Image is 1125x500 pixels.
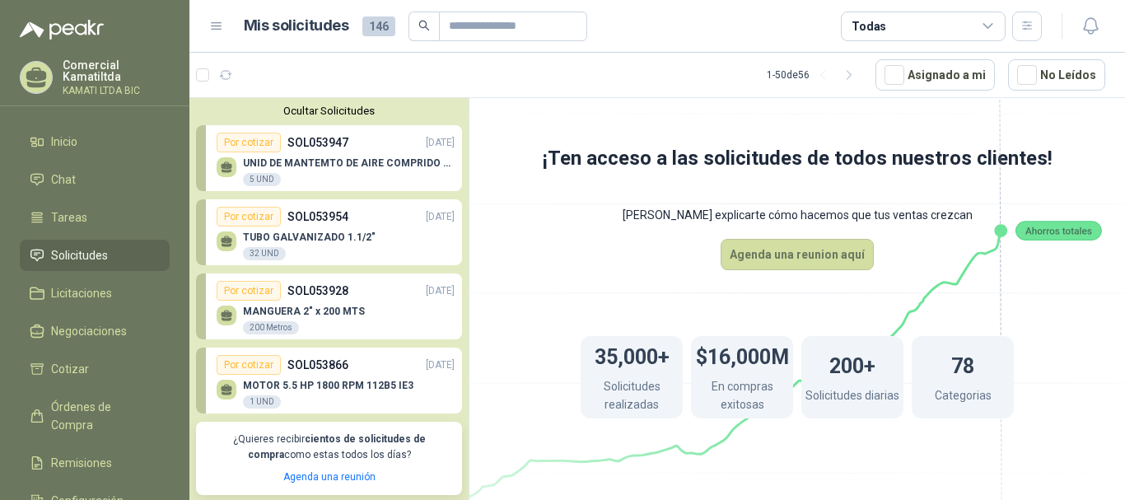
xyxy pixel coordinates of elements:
img: Logo peakr [20,20,104,40]
p: ¿Quieres recibir como estas todos los días? [206,432,452,463]
button: Ocultar Solicitudes [196,105,462,117]
p: MANGUERA 2" x 200 MTS [243,306,365,317]
p: [DATE] [426,357,455,373]
span: search [418,20,430,31]
b: cientos de solicitudes de compra [248,433,426,460]
p: TUBO GALVANIZADO 1.1/2" [243,231,376,243]
span: Negociaciones [51,322,127,340]
a: Chat [20,164,170,195]
a: Órdenes de Compra [20,391,170,441]
p: [DATE] [426,283,455,299]
span: Chat [51,171,76,189]
h1: $16,000M [696,337,789,373]
a: Licitaciones [20,278,170,309]
button: Agenda una reunion aquí [721,239,874,270]
a: Cotizar [20,353,170,385]
span: Cotizar [51,360,89,378]
div: 5 UND [243,173,281,186]
p: SOL053947 [287,133,348,152]
span: Licitaciones [51,284,112,302]
h1: 35,000+ [595,337,670,373]
a: Negociaciones [20,315,170,347]
span: 146 [362,16,395,36]
div: Por cotizar [217,133,281,152]
a: Por cotizarSOL053947[DATE] UNID DE MANTEMTO DE AIRE COMPRIDO 1/2 STD 150 PSI(FILTRO LUBRIC Y REGU... [196,125,462,191]
p: SOL053866 [287,356,348,374]
a: Por cotizarSOL053928[DATE] MANGUERA 2" x 200 MTS200 Metros [196,273,462,339]
a: Agenda una reunión [283,471,376,483]
p: [DATE] [426,209,455,225]
div: Por cotizar [217,355,281,375]
p: Solicitudes realizadas [581,377,683,418]
span: Tareas [51,208,87,227]
p: KAMATI LTDA BIC [63,86,170,96]
a: Inicio [20,126,170,157]
div: Por cotizar [217,207,281,227]
p: [DATE] [426,135,455,151]
p: Solicitudes diarias [805,386,899,409]
a: Tareas [20,202,170,233]
h1: Mis solicitudes [244,14,349,38]
div: Todas [852,17,886,35]
p: SOL053928 [287,282,348,300]
div: 200 Metros [243,321,299,334]
button: No Leídos [1008,59,1105,91]
div: 32 UND [243,247,286,260]
p: En compras exitosas [691,377,793,418]
div: 1 - 50 de 56 [767,62,862,88]
p: Comercial Kamatiltda [63,59,170,82]
h1: 78 [951,346,974,382]
span: Remisiones [51,454,112,472]
div: 1 UND [243,395,281,409]
p: UNID DE MANTEMTO DE AIRE COMPRIDO 1/2 STD 150 PSI(FILTRO LUBRIC Y REGULA) [243,157,455,169]
p: Categorias [935,386,992,409]
button: Asignado a mi [875,59,995,91]
a: Por cotizarSOL053954[DATE] TUBO GALVANIZADO 1.1/2"32 UND [196,199,462,265]
span: Inicio [51,133,77,151]
p: MOTOR 5.5 HP 1800 RPM 112B5 IE3 [243,380,413,391]
h1: 200+ [829,346,875,382]
div: Por cotizar [217,281,281,301]
p: SOL053954 [287,208,348,226]
a: Solicitudes [20,240,170,271]
a: Por cotizarSOL053866[DATE] MOTOR 5.5 HP 1800 RPM 112B5 IE31 UND [196,348,462,414]
span: Órdenes de Compra [51,398,154,434]
span: Solicitudes [51,246,108,264]
a: Remisiones [20,447,170,479]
